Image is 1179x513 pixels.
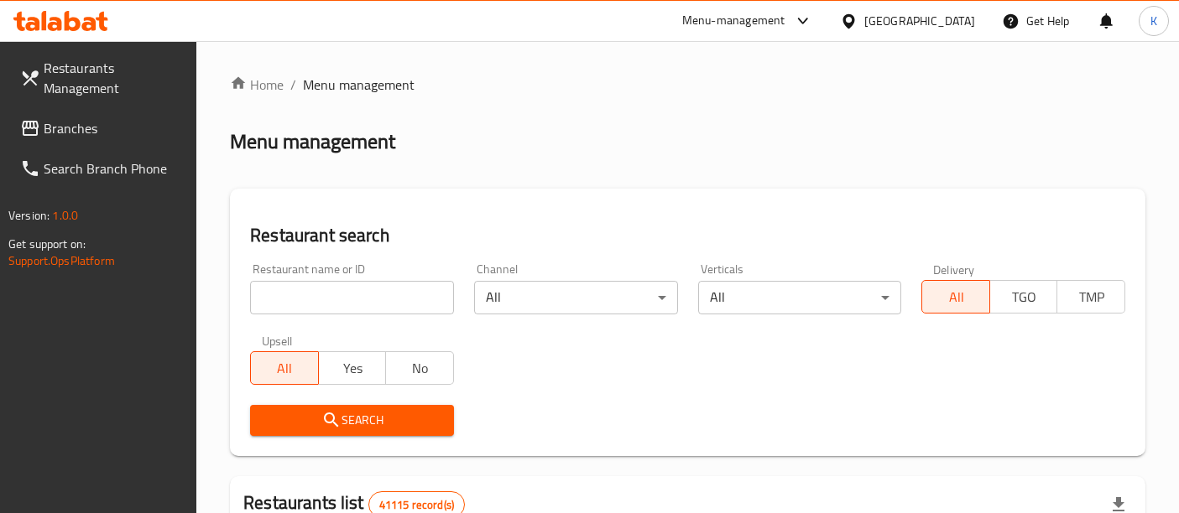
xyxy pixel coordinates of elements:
span: Version: [8,205,50,226]
span: K [1150,12,1157,30]
button: Yes [318,351,387,385]
h2: Menu management [230,128,395,155]
span: 1.0.0 [52,205,78,226]
span: Menu management [303,75,415,95]
span: No [393,356,447,381]
nav: breadcrumb [230,75,1145,95]
span: TMP [1064,285,1119,309]
button: All [250,351,319,385]
input: Search for restaurant name or ID.. [250,281,454,314]
span: TGO [997,285,1051,309]
div: Menu-management [682,11,785,31]
span: Branches [44,118,184,138]
div: [GEOGRAPHIC_DATA] [864,12,975,30]
span: Search Branch Phone [44,158,184,179]
div: All [474,281,678,314]
label: Delivery [933,263,975,275]
div: All [698,281,902,314]
span: Search [263,410,441,431]
a: Search Branch Phone [7,148,197,189]
button: Search [250,405,454,436]
span: Restaurants Management [44,58,184,98]
a: Restaurants Management [7,48,197,108]
button: TMP [1056,280,1125,313]
button: TGO [989,280,1058,313]
span: 41115 record(s) [369,497,464,513]
button: No [385,351,454,385]
span: Yes [326,356,380,381]
h2: Restaurant search [250,223,1125,248]
span: All [258,356,312,381]
label: Upsell [262,334,293,346]
a: Branches [7,108,197,148]
span: Get support on: [8,233,86,255]
li: / [290,75,296,95]
a: Support.OpsPlatform [8,250,115,272]
button: All [921,280,990,313]
span: All [929,285,983,309]
a: Home [230,75,284,95]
